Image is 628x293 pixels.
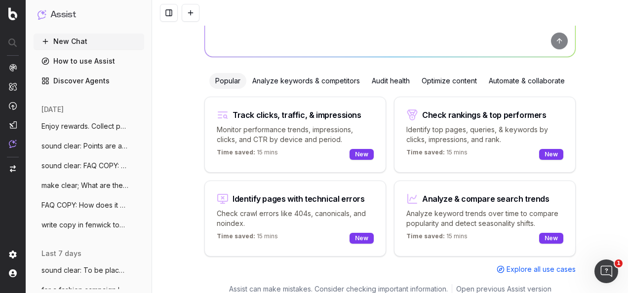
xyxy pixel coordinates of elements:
span: Time saved: [217,148,255,156]
p: 15 mins [406,148,468,160]
button: make clear; What are the additional bene [34,178,144,193]
span: Time saved: [406,148,445,156]
img: Intelligence [9,82,17,91]
button: write copy in fenwick tone of voice foll [34,217,144,233]
span: Time saved: [406,232,445,240]
p: Check crawl errors like 404s, canonicals, and noindex. [217,209,374,228]
span: sound clear: Points are added automatica [41,141,128,151]
p: 15 mins [406,232,468,244]
span: Enjoy rewards. Collect points & get noti [41,121,128,131]
img: Studio [9,121,17,129]
button: sound clear: Points are added automatica [34,138,144,154]
div: Identify pages with technical errors [233,195,365,203]
p: 15 mins [217,232,278,244]
iframe: Intercom live chat [594,259,618,283]
span: FAQ COPY: How does it work? Collect [41,200,128,210]
a: Explore all use cases [497,264,576,274]
div: Analyze & compare search trends [422,195,549,203]
p: Monitor performance trends, impressions, clicks, and CTR by device and period. [217,125,374,145]
div: Track clicks, traffic, & impressions [233,111,361,119]
div: New [350,149,374,160]
button: Enjoy rewards. Collect points & get noti [34,118,144,134]
img: Assist [9,140,17,148]
div: New [350,233,374,244]
img: Switch project [10,165,16,172]
p: Identify top pages, queries, & keywords by clicks, impressions, and rank. [406,125,563,145]
span: sound clear: FAQ COPY: How does it wo [41,161,128,171]
p: 15 mins [217,148,278,160]
img: Analytics [9,64,17,72]
div: Audit health [366,73,416,89]
div: Optimize content [416,73,483,89]
img: My account [9,269,17,277]
span: 1 [615,259,623,267]
span: last 7 days [41,249,81,258]
button: sound clear: FAQ COPY: How does it wo [34,158,144,174]
a: Discover Agents [34,73,144,89]
div: New [539,149,563,160]
span: Explore all use cases [507,264,576,274]
img: Setting [9,251,17,258]
span: sound clear: To be placed in-store next [41,265,128,275]
button: sound clear: To be placed in-store next [34,262,144,278]
img: Activation [9,102,17,110]
div: New [539,233,563,244]
p: Analyze keyword trends over time to compare popularity and detect seasonality shifts. [406,209,563,228]
span: make clear; What are the additional bene [41,181,128,190]
div: Check rankings & top performers [422,111,547,119]
span: Time saved: [217,232,255,240]
a: How to use Assist [34,53,144,69]
div: Analyze keywords & competitors [246,73,366,89]
button: FAQ COPY: How does it work? Collect [34,197,144,213]
button: New Chat [34,34,144,49]
img: Botify logo [8,7,17,20]
h1: Assist [50,8,76,22]
span: [DATE] [41,105,64,114]
img: Assist [38,10,46,19]
div: Automate & collaborate [483,73,571,89]
button: Assist [38,8,140,22]
span: write copy in fenwick tone of voice foll [41,220,128,230]
div: Popular [209,73,246,89]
